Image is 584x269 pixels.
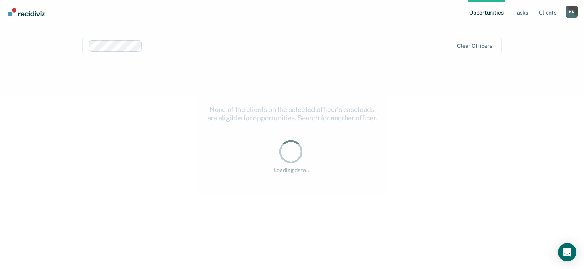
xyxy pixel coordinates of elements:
div: Clear officers [457,43,492,49]
div: K K [566,6,578,18]
div: Open Intercom Messenger [558,243,576,261]
img: Recidiviz [8,8,45,16]
div: Loading data... [274,167,310,173]
button: Profile dropdown button [566,6,578,18]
